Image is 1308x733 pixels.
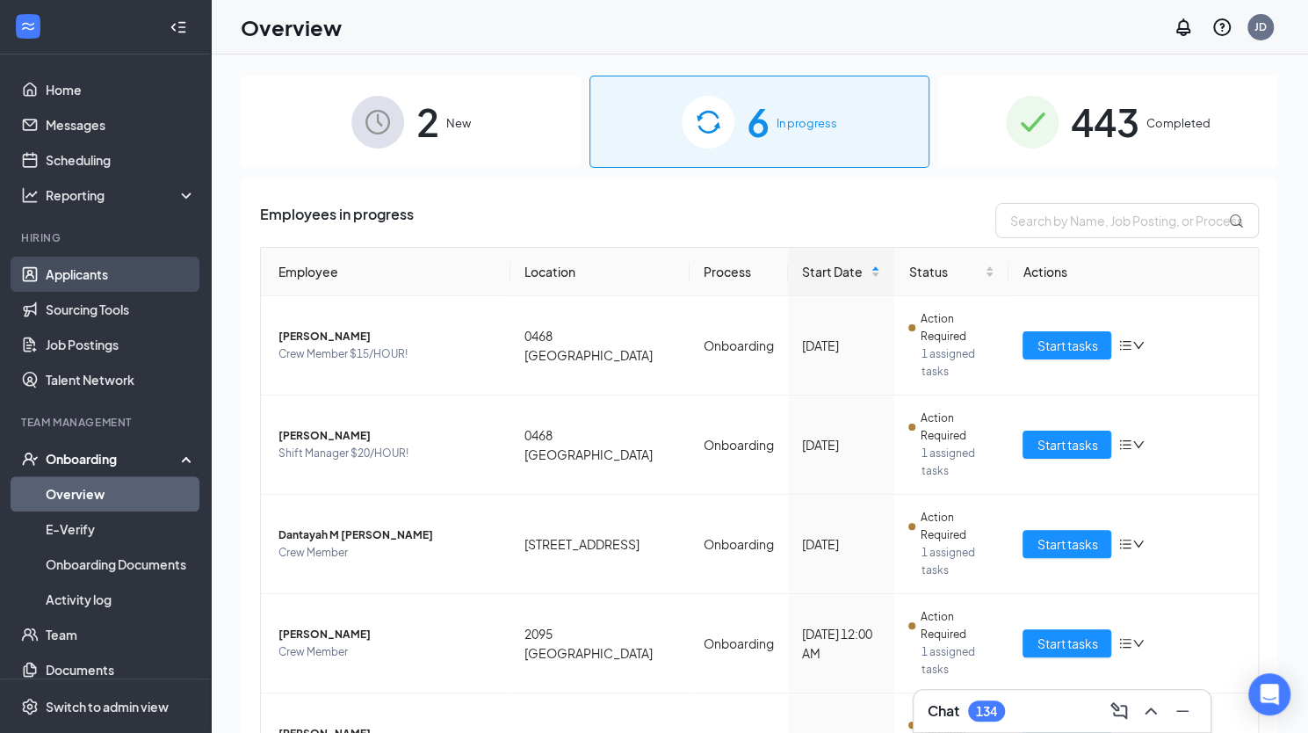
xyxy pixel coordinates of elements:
span: Start tasks [1037,336,1097,355]
span: Start tasks [1037,435,1097,454]
span: Completed [1146,114,1210,132]
span: 2 [416,91,439,152]
span: 1 assigned tasks [921,445,994,480]
td: Onboarding [690,396,788,495]
svg: WorkstreamLogo [19,18,37,35]
span: 443 [1071,91,1139,152]
span: Employees in progress [260,203,414,238]
span: 1 assigned tasks [921,544,994,579]
input: Search by Name, Job Posting, or Process [995,203,1259,238]
td: Onboarding [690,594,788,693]
th: Location [510,248,690,296]
svg: QuestionInfo [1211,17,1232,38]
a: Sourcing Tools [46,292,196,327]
td: 2095 [GEOGRAPHIC_DATA] [510,594,690,693]
a: Applicants [46,257,196,292]
span: down [1132,339,1145,352]
div: [DATE] [802,534,881,554]
a: Activity log [46,582,196,617]
th: Process [690,248,788,296]
a: Overview [46,476,196,512]
td: 0468 [GEOGRAPHIC_DATA] [510,396,690,495]
a: Messages [46,107,196,142]
div: Reporting [46,186,197,204]
a: Onboarding Documents [46,547,196,582]
span: [PERSON_NAME] [278,328,496,345]
button: Start tasks [1023,331,1111,359]
span: Action Required [921,608,995,643]
span: Action Required [921,410,995,445]
span: bars [1118,338,1132,352]
span: [PERSON_NAME] [278,427,496,445]
a: Team [46,617,196,652]
span: down [1132,439,1145,451]
span: New [446,114,471,132]
div: [DATE] [802,336,881,355]
span: 1 assigned tasks [921,643,994,679]
span: Crew Member $15/HOUR! [278,345,496,363]
svg: ComposeMessage [1109,700,1130,722]
button: Start tasks [1023,431,1111,459]
span: 1 assigned tasks [921,345,994,381]
span: Start Date [802,262,868,281]
span: In progress [777,114,837,132]
td: [STREET_ADDRESS] [510,495,690,594]
svg: Notifications [1173,17,1194,38]
td: Onboarding [690,296,788,396]
span: [PERSON_NAME] [278,626,496,643]
span: Action Required [921,310,995,345]
span: bars [1118,636,1132,650]
h1: Overview [241,12,342,42]
button: ChevronUp [1137,697,1165,725]
span: Start tasks [1037,634,1097,653]
span: Status [908,262,981,281]
span: Crew Member [278,544,496,562]
svg: Analysis [21,186,39,204]
span: down [1132,637,1145,650]
a: Documents [46,652,196,687]
span: bars [1118,438,1132,452]
button: Start tasks [1023,530,1111,558]
span: Action Required [921,509,995,544]
svg: UserCheck [21,450,39,468]
button: ComposeMessage [1105,697,1133,725]
div: [DATE] 12:00 AM [802,624,881,663]
div: Onboarding [46,450,181,468]
div: Switch to admin view [46,698,169,715]
div: Open Intercom Messenger [1248,673,1290,715]
a: Talent Network [46,362,196,397]
a: Job Postings [46,327,196,362]
span: bars [1118,537,1132,551]
svg: Settings [21,698,39,715]
span: Dantayah M [PERSON_NAME] [278,526,496,544]
span: down [1132,538,1145,550]
td: Onboarding [690,495,788,594]
div: Team Management [21,415,192,430]
span: 6 [747,91,770,152]
svg: Collapse [170,18,187,36]
a: Home [46,72,196,107]
span: Start tasks [1037,534,1097,554]
th: Status [894,248,1008,296]
div: JD [1254,19,1267,34]
td: 0468 [GEOGRAPHIC_DATA] [510,296,690,396]
th: Employee [261,248,510,296]
a: E-Verify [46,512,196,547]
div: Hiring [21,230,192,245]
div: [DATE] [802,435,881,454]
a: Scheduling [46,142,196,178]
button: Minimize [1168,697,1196,725]
h3: Chat [928,701,959,721]
button: Start tasks [1023,629,1111,657]
svg: ChevronUp [1140,700,1161,722]
span: Shift Manager $20/HOUR! [278,445,496,462]
div: 134 [976,704,997,719]
svg: Minimize [1172,700,1193,722]
th: Actions [1008,248,1258,296]
span: Crew Member [278,643,496,661]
